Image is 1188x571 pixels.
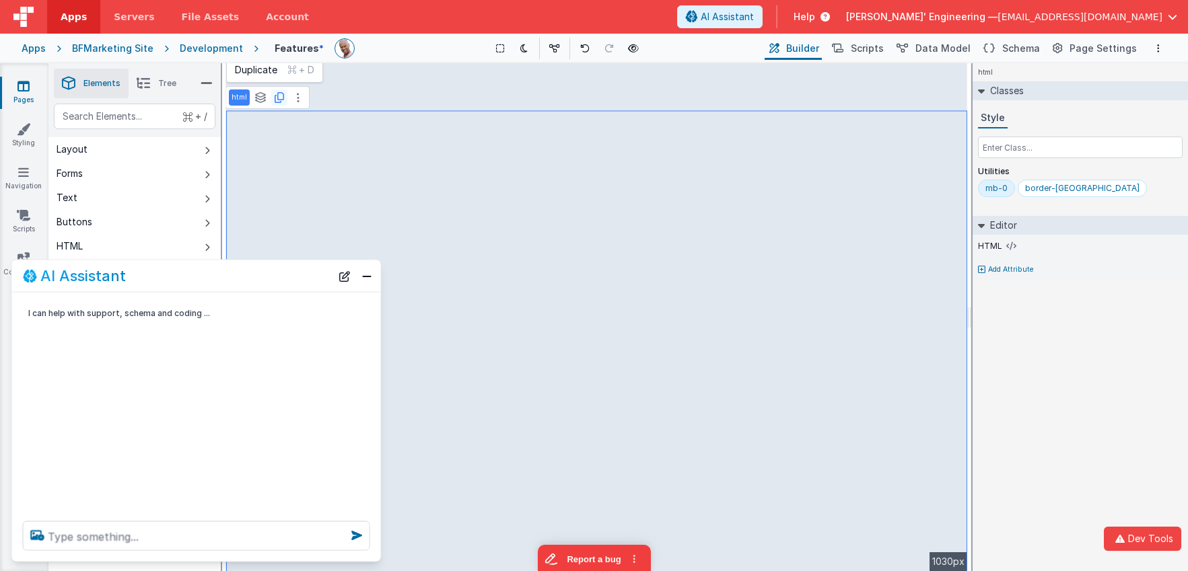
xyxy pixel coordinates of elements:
span: Schema [1002,42,1040,55]
h2: Classes [985,81,1024,100]
label: HTML [978,241,1002,252]
div: Apps [22,42,46,55]
span: Data Model [915,42,971,55]
button: Options [1150,40,1166,56]
span: Page Settings [1070,42,1137,55]
button: Dev Tools [1104,527,1181,551]
button: Layout [48,137,221,161]
div: mb-0 [985,183,1008,194]
div: Text [57,191,77,204]
input: Search Elements... [54,104,215,129]
button: Builder [765,37,822,60]
h2: Editor [985,216,1017,235]
p: Utilities [978,166,1183,177]
div: Forms [57,167,83,180]
button: HTML [48,234,221,258]
button: Style [978,108,1008,128]
p: I can help with support, schema and coding ... [28,306,330,320]
div: BFMarketing Site [72,42,153,55]
div: Development [180,42,243,55]
span: Help [794,10,815,24]
span: File Assets [182,10,240,24]
h4: html [973,63,998,81]
div: Buttons [57,215,92,229]
button: Page Settings [1048,37,1140,60]
span: AI Assistant [701,10,754,24]
p: Add Attribute [988,264,1034,275]
div: --> [226,63,967,571]
span: Scripts [851,42,884,55]
span: Elements [83,78,120,89]
button: [PERSON_NAME]' Engineering — [EMAIL_ADDRESS][DOMAIN_NAME] [846,10,1177,24]
button: AI Assistant [677,5,763,28]
button: Close [358,266,376,285]
button: Data Model [892,37,973,60]
span: Builder [786,42,819,55]
span: [PERSON_NAME]' Engineering — [846,10,998,24]
button: Text [48,186,221,210]
span: Tree [158,78,176,89]
div: HTML [57,239,83,253]
span: Apps [61,10,87,24]
h2: AI Assistant [40,268,126,284]
button: Schema [979,37,1043,60]
button: Buttons [48,210,221,234]
div: 1030px [930,552,967,571]
div: Layout [57,143,88,156]
img: 11ac31fe5dc3d0eff3fbbbf7b26fa6e1 [335,39,354,58]
button: Scripts [827,37,886,60]
h4: Features [275,43,319,53]
div: border-[GEOGRAPHIC_DATA] [1025,183,1140,194]
button: Add Attribute [978,264,1183,275]
p: html [232,92,247,103]
span: [EMAIL_ADDRESS][DOMAIN_NAME] [998,10,1162,24]
button: Forms [48,161,221,186]
span: Servers [114,10,154,24]
button: Media [48,258,221,282]
button: New Chat [335,266,354,285]
span: + / [183,104,207,129]
input: Enter Class... [978,137,1183,158]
